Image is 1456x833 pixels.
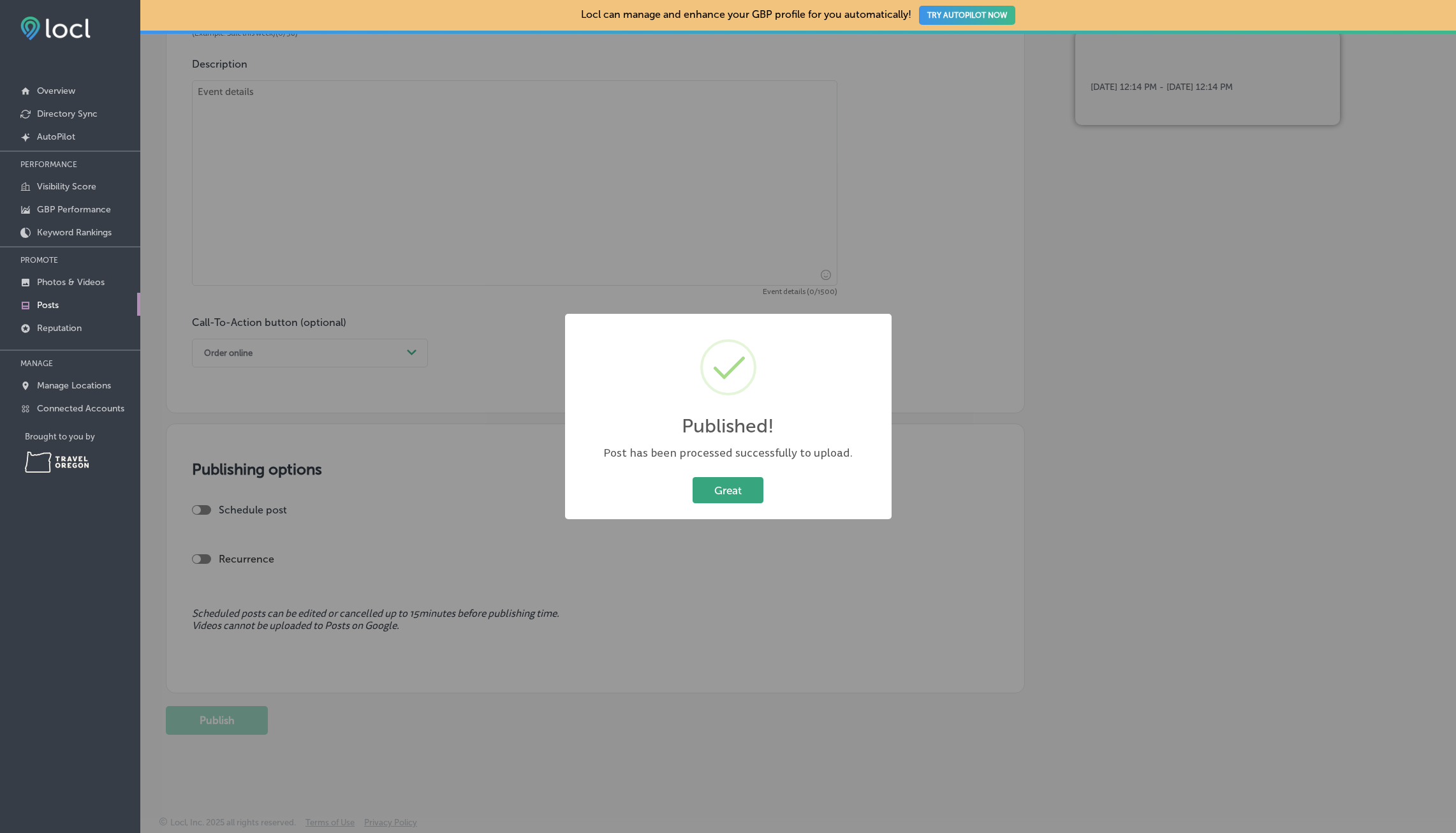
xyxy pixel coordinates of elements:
[20,17,91,40] img: fda3e92497d09a02dc62c9cd864e3231.png
[25,452,89,473] img: Travel Oregon
[693,477,763,503] button: Great
[25,432,140,441] p: Brought to you by
[919,6,1015,25] button: TRY AUTOPILOT NOW
[37,380,111,391] p: Manage Locations
[37,300,59,311] p: Posts
[37,131,75,142] p: AutoPilot
[682,415,774,438] h2: Published!
[37,204,111,215] p: GBP Performance
[578,445,879,461] div: Post has been processed successfully to upload.
[37,85,75,96] p: Overview
[37,227,112,238] p: Keyword Rankings
[37,323,82,334] p: Reputation
[37,181,96,192] p: Visibility Score
[37,403,124,414] p: Connected Accounts
[37,277,105,288] p: Photos & Videos
[37,108,98,119] p: Directory Sync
